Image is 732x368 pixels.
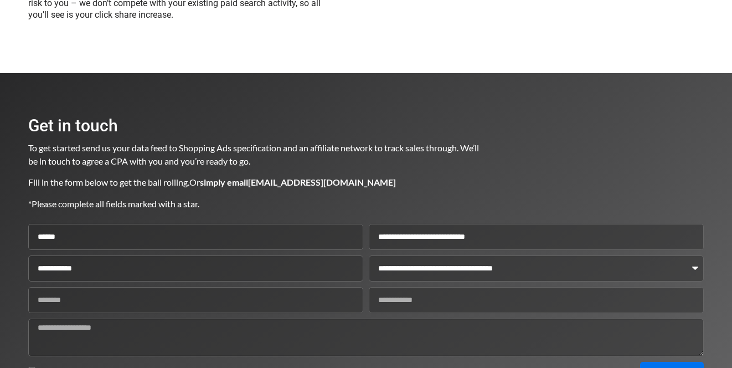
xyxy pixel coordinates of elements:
[189,177,396,187] span: Or
[200,177,396,187] b: simply email [EMAIL_ADDRESS][DOMAIN_NAME]
[28,117,480,134] h2: Get in touch
[28,177,189,187] span: Fill in the form below to get the ball rolling.
[28,142,481,166] span: To get started send us your data feed to Shopping Ads specification and an affiliate network to t...
[28,197,480,211] p: *Please complete all fields marked with a star.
